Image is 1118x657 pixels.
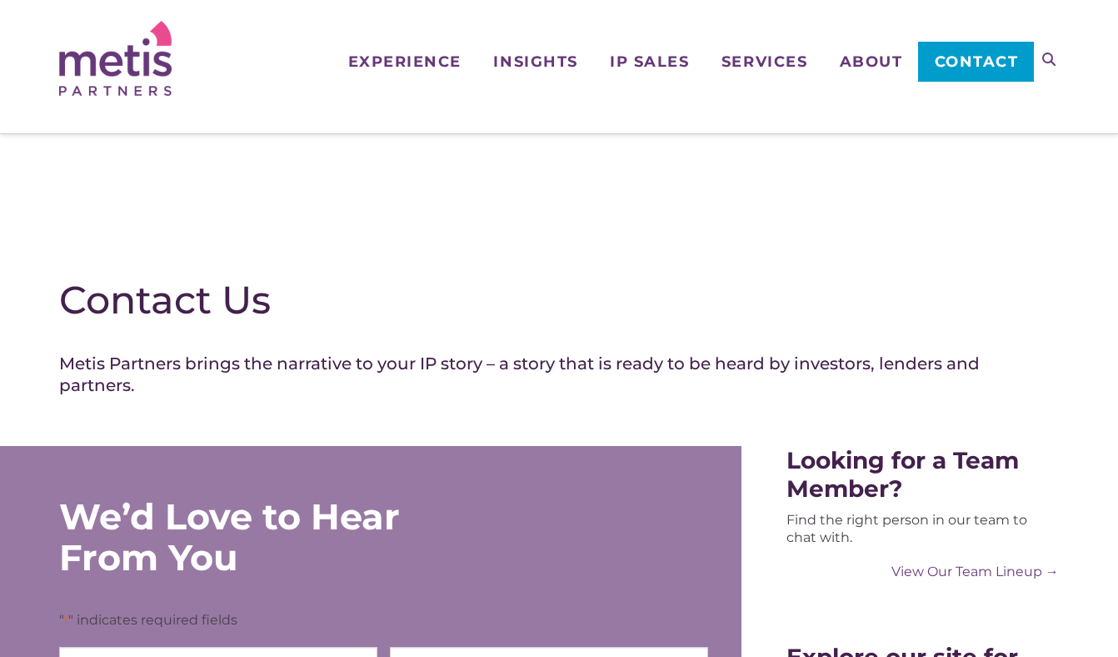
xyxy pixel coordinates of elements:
[840,54,903,69] span: About
[59,611,708,629] p: " " indicates required fields
[918,42,1034,82] a: Contact
[786,511,1059,546] div: Find the right person in our team to chat with.
[786,446,1059,503] div: Looking for a Team Member?
[935,54,1019,69] span: Contact
[786,563,1059,580] a: View Our Team Lineup →
[721,54,807,69] span: Services
[59,353,1059,396] h4: Metis Partners brings the narrative to your IP story – a story that is ready to be heard by inves...
[493,54,577,69] span: Insights
[59,496,501,578] div: We’d Love to Hear From You
[610,54,689,69] span: IP Sales
[348,54,462,69] span: Experience
[59,277,1059,323] h1: Contact Us
[59,21,172,96] img: Metis Partners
